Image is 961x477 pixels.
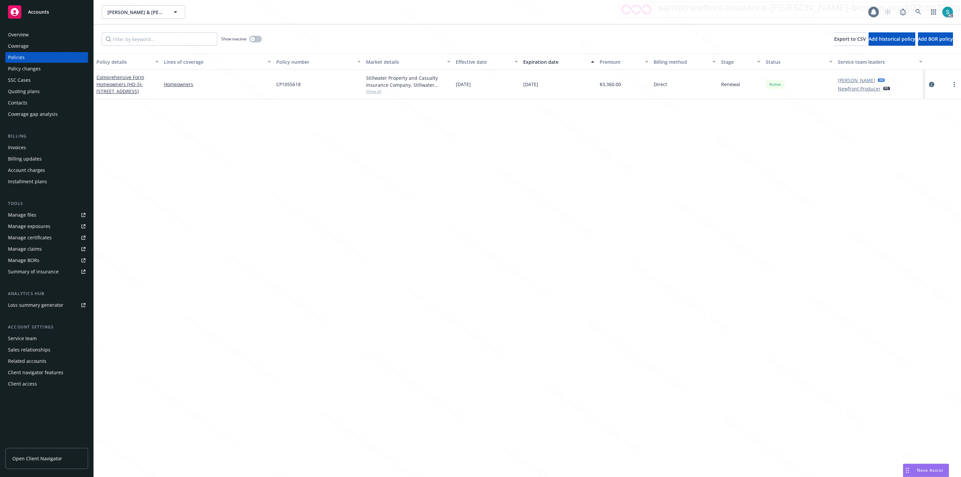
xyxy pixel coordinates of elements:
[5,97,88,108] a: Contacts
[869,32,915,46] button: Add historical policy
[523,58,587,65] div: Expiration date
[903,464,912,477] div: Drag to move
[8,356,46,367] div: Related accounts
[96,58,151,65] div: Policy details
[164,58,264,65] div: Lines of coverage
[8,266,59,277] div: Summary of insurance
[8,142,26,153] div: Invoices
[102,5,185,19] button: [PERSON_NAME] & [PERSON_NAME]
[274,54,363,70] button: Policy number
[5,244,88,254] a: Manage claims
[12,455,62,462] span: Open Client Navigator
[5,176,88,187] a: Installment plans
[918,36,953,42] span: Add BOR policy
[8,221,50,232] div: Manage exposures
[8,176,47,187] div: Installment plans
[912,5,925,19] a: Search
[456,58,511,65] div: Effective date
[5,41,88,51] a: Coverage
[456,81,471,88] span: [DATE]
[5,210,88,220] a: Manage files
[8,244,42,254] div: Manage claims
[8,29,29,40] div: Overview
[5,3,88,21] a: Accounts
[102,32,217,46] input: Filter by keyword...
[654,58,708,65] div: Billing method
[768,81,782,87] span: Active
[918,32,953,46] button: Add BOR policy
[835,54,925,70] button: Service team leaders
[869,36,915,42] span: Add historical policy
[5,333,88,344] a: Service team
[8,154,42,164] div: Billing updates
[838,58,915,65] div: Service team leaders
[366,74,450,88] div: Stillwater Property and Casualty Insurance Company, Stillwater Insurance Group
[366,58,443,65] div: Market details
[5,142,88,153] a: Invoices
[721,58,753,65] div: Stage
[8,97,27,108] div: Contacts
[276,58,353,65] div: Policy number
[8,210,36,220] div: Manage files
[8,86,40,97] div: Quoting plans
[654,81,667,88] span: Direct
[5,300,88,310] a: Loss summary generator
[96,74,144,94] a: Comprehensive Form Homeowners (HO-5)
[5,86,88,97] a: Quoting plans
[8,367,63,378] div: Client navigator features
[5,63,88,74] a: Policy changes
[5,324,88,330] div: Account settings
[600,58,641,65] div: Premium
[8,300,63,310] div: Loss summary generator
[521,54,597,70] button: Expiration date
[881,5,894,19] a: Start snowing
[838,85,881,92] a: Newfront Producer
[8,52,25,63] div: Policies
[5,379,88,389] a: Client access
[838,77,875,84] a: [PERSON_NAME]
[8,333,37,344] div: Service team
[651,54,718,70] button: Billing method
[8,165,45,176] div: Account charges
[5,266,88,277] a: Summary of insurance
[363,54,453,70] button: Market details
[5,29,88,40] a: Overview
[8,75,31,85] div: SSC Cases
[950,80,958,88] a: more
[917,467,943,473] span: Nova Assist
[5,290,88,297] div: Analytics hub
[161,54,274,70] button: Lines of coverage
[94,54,161,70] button: Policy details
[896,5,910,19] a: Report a Bug
[8,63,41,74] div: Policy changes
[5,344,88,355] a: Sales relationships
[5,221,88,232] a: Manage exposures
[927,5,940,19] a: Switch app
[763,54,835,70] button: Status
[834,36,866,42] span: Export to CSV
[453,54,521,70] button: Effective date
[107,9,165,16] span: [PERSON_NAME] & [PERSON_NAME]
[164,81,271,88] a: Homeowners
[5,200,88,207] div: Tools
[597,54,651,70] button: Premium
[8,232,52,243] div: Manage certificates
[5,255,88,266] a: Manage BORs
[928,80,936,88] a: circleInformation
[5,52,88,63] a: Policies
[8,41,29,51] div: Coverage
[903,464,949,477] button: Nova Assist
[942,7,953,17] img: photo
[834,32,866,46] button: Export to CSV
[718,54,763,70] button: Stage
[5,109,88,120] a: Coverage gap analysis
[5,232,88,243] a: Manage certificates
[8,255,39,266] div: Manage BORs
[8,379,37,389] div: Client access
[28,9,49,15] span: Accounts
[8,344,50,355] div: Sales relationships
[5,367,88,378] a: Client navigator features
[276,81,301,88] span: CP1055618
[8,109,58,120] div: Coverage gap analysis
